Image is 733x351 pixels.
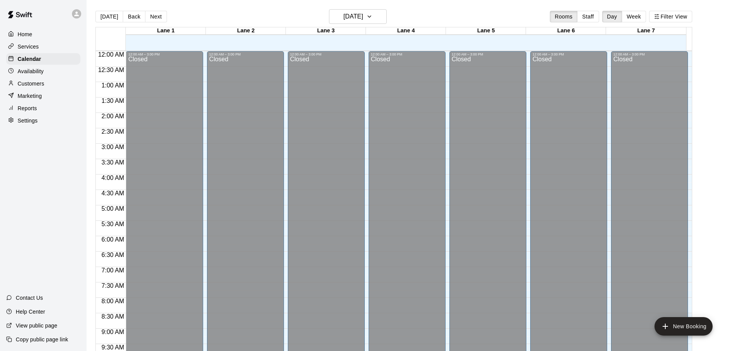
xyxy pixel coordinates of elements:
div: Lane 5 [446,27,526,35]
div: 12:00 AM – 3:00 PM [533,52,605,56]
p: Availability [18,67,44,75]
span: 1:00 AM [100,82,126,89]
p: Customers [18,80,44,87]
div: Lane 7 [606,27,686,35]
a: Settings [6,115,80,126]
span: 12:30 AM [96,67,126,73]
div: Lane 3 [286,27,366,35]
a: Availability [6,65,80,77]
span: 1:30 AM [100,97,126,104]
p: View public page [16,322,57,329]
span: 7:30 AM [100,282,126,289]
div: Lane 1 [126,27,206,35]
button: Rooms [550,11,578,22]
span: 6:30 AM [100,252,126,258]
span: 3:00 AM [100,144,126,150]
a: Services [6,41,80,52]
div: 12:00 AM – 3:00 PM [371,52,443,56]
span: 8:30 AM [100,313,126,320]
button: Day [602,11,622,22]
a: Customers [6,78,80,89]
p: Copy public page link [16,336,68,343]
div: 12:00 AM – 3:00 PM [128,52,200,56]
a: Calendar [6,53,80,65]
h6: [DATE] [344,11,363,22]
span: 7:00 AM [100,267,126,274]
span: 4:00 AM [100,175,126,181]
span: 6:00 AM [100,236,126,243]
p: Marketing [18,92,42,100]
span: 2:00 AM [100,113,126,119]
span: 2:30 AM [100,128,126,135]
button: Staff [577,11,599,22]
button: Filter View [649,11,692,22]
span: 5:00 AM [100,205,126,212]
span: 9:00 AM [100,329,126,335]
div: 12:00 AM – 3:00 PM [613,52,686,56]
div: 12:00 AM – 3:00 PM [290,52,362,56]
div: 12:00 AM – 3:00 PM [209,52,282,56]
p: Help Center [16,308,45,316]
button: Week [622,11,646,22]
span: 5:30 AM [100,221,126,227]
a: Home [6,29,80,40]
button: Back [123,11,145,22]
div: Lane 2 [206,27,286,35]
span: 3:30 AM [100,159,126,166]
div: Lane 4 [366,27,446,35]
button: [DATE] [95,11,123,22]
p: Settings [18,117,38,124]
p: Calendar [18,55,41,63]
span: 12:00 AM [96,51,126,58]
span: 4:30 AM [100,190,126,196]
button: Next [145,11,167,22]
span: 8:00 AM [100,298,126,304]
p: Reports [18,104,37,112]
button: [DATE] [329,9,387,24]
button: add [655,317,713,336]
p: Services [18,43,39,50]
p: Home [18,30,32,38]
div: 12:00 AM – 3:00 PM [452,52,524,56]
span: 9:30 AM [100,344,126,351]
a: Marketing [6,90,80,102]
a: Reports [6,102,80,114]
p: Contact Us [16,294,43,302]
div: Lane 6 [526,27,606,35]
